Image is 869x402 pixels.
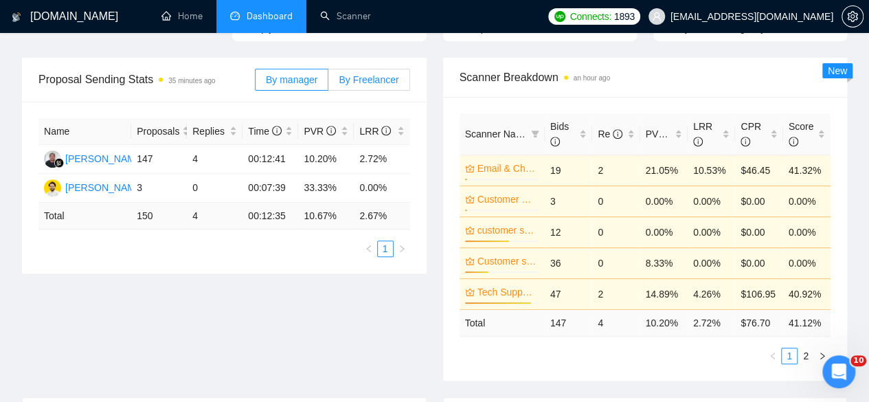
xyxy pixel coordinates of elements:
span: crown [465,164,475,173]
a: customer support S-3 - Email & Chat Support(Umair) [477,223,537,238]
td: 40.92% [783,278,831,309]
td: 10.67 % [298,203,354,230]
span: crown [465,194,475,204]
div: [PERSON_NAME] [65,151,144,166]
span: crown [465,225,475,235]
td: 10.20 % [640,309,688,336]
span: PVR [304,126,336,137]
button: right [394,241,410,257]
td: 4.26% [688,278,735,309]
span: -- [538,23,544,34]
span: setting [842,11,863,22]
span: crown [465,287,475,297]
td: 2.72% [354,145,409,174]
td: $46.45 [735,155,782,186]
span: LRR [359,126,391,137]
td: 2.67 % [354,203,409,230]
td: 33.33% [298,174,354,203]
td: 4 [187,203,242,230]
td: 4 [592,309,640,336]
time: an hour ago [574,74,610,82]
a: 2 [798,348,813,364]
td: $106.95 [735,278,782,309]
td: 0.00% [354,174,409,203]
td: 21.05% [640,155,688,186]
button: right [814,348,831,364]
img: gigradar-bm.png [54,158,64,168]
li: 1 [377,241,394,257]
td: 0.00% [783,186,831,216]
span: info-circle [381,126,391,135]
span: dashboard [230,11,240,21]
span: info-circle [613,129,622,139]
td: 147 [131,145,187,174]
span: info-circle [668,129,677,139]
li: Next Page [394,241,410,257]
span: info-circle [550,137,560,146]
td: $0.00 [735,247,782,278]
span: Bids [550,121,569,147]
span: Replies [192,124,227,139]
button: setting [842,5,864,27]
th: Proposals [131,118,187,145]
td: 36 [545,247,592,278]
th: Name [38,118,131,145]
span: Score [789,121,814,147]
a: setting [842,11,864,22]
td: 00:12:35 [242,203,298,230]
td: 47 [545,278,592,309]
td: 0.00% [688,247,735,278]
span: CPR [741,121,761,147]
td: 147 [545,309,592,336]
span: info-circle [789,137,798,146]
td: 0.00% [783,216,831,247]
td: 0.00% [783,247,831,278]
td: 0 [592,186,640,216]
time: 35 minutes ago [168,77,215,85]
td: 2 [592,155,640,186]
span: right [398,245,406,253]
td: 4 [187,145,242,174]
a: searchScanner [320,10,371,22]
span: Acceptance Rate [460,23,533,34]
td: $0.00 [735,216,782,247]
li: Previous Page [765,348,781,364]
span: Re [598,129,622,139]
td: 0 [592,247,640,278]
li: 1 [781,348,798,364]
td: 0.00% [640,216,688,247]
td: 0.00% [688,186,735,216]
td: 00:07:39 [242,174,298,203]
span: By manager [266,74,317,85]
span: filter [528,124,542,144]
td: Total [460,309,545,336]
li: Previous Page [361,241,377,257]
span: PVR [646,129,678,139]
td: 0.00% [640,186,688,216]
td: 0 [592,216,640,247]
span: info-circle [741,137,750,146]
span: Scanner Name [465,129,529,139]
span: 1893 [614,9,635,24]
td: 00:12:41 [242,145,298,174]
td: 2 [592,278,640,309]
a: homeHome [161,10,203,22]
a: Tech Support and MSP [477,284,537,300]
th: Replies [187,118,242,145]
a: 1 [782,348,797,364]
td: 10.20% [298,145,354,174]
span: LRR [693,121,712,147]
span: info-circle [272,126,282,135]
img: logo [12,6,21,28]
span: left [365,245,373,253]
td: 0 [187,174,242,203]
span: 10 [850,355,866,366]
td: 150 [131,203,187,230]
td: Total [38,203,131,230]
a: 1 [378,241,393,256]
a: HM[PERSON_NAME] [44,181,144,192]
span: filter [531,130,539,138]
a: RS[PERSON_NAME] [44,153,144,164]
td: 14.89% [640,278,688,309]
span: Proposal Sending Stats [38,71,255,88]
